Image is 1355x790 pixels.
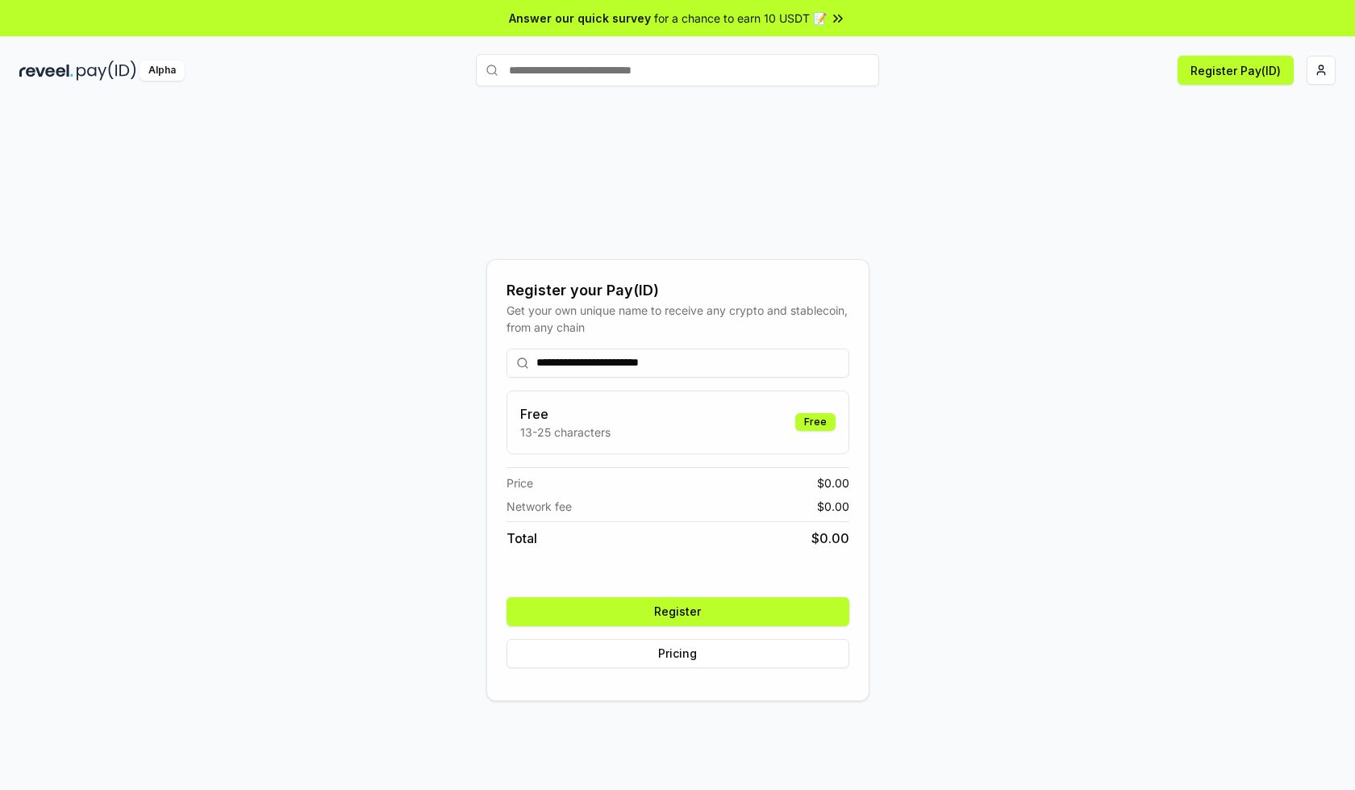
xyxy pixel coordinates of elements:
img: reveel_dark [19,61,73,81]
button: Pricing [507,639,849,668]
span: $ 0.00 [811,529,849,548]
h3: Free [520,404,611,424]
div: Alpha [140,61,185,81]
span: Network fee [507,498,572,515]
span: $ 0.00 [817,474,849,491]
img: pay_id [77,61,136,81]
span: $ 0.00 [817,498,849,515]
button: Register [507,597,849,626]
p: 13-25 characters [520,424,611,441]
span: Total [507,529,537,548]
div: Register your Pay(ID) [507,279,849,302]
span: Price [507,474,533,491]
div: Free [795,413,836,431]
span: Answer our quick survey [509,10,651,27]
span: for a chance to earn 10 USDT 📝 [654,10,827,27]
button: Register Pay(ID) [1178,56,1294,85]
div: Get your own unique name to receive any crypto and stablecoin, from any chain [507,302,849,336]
